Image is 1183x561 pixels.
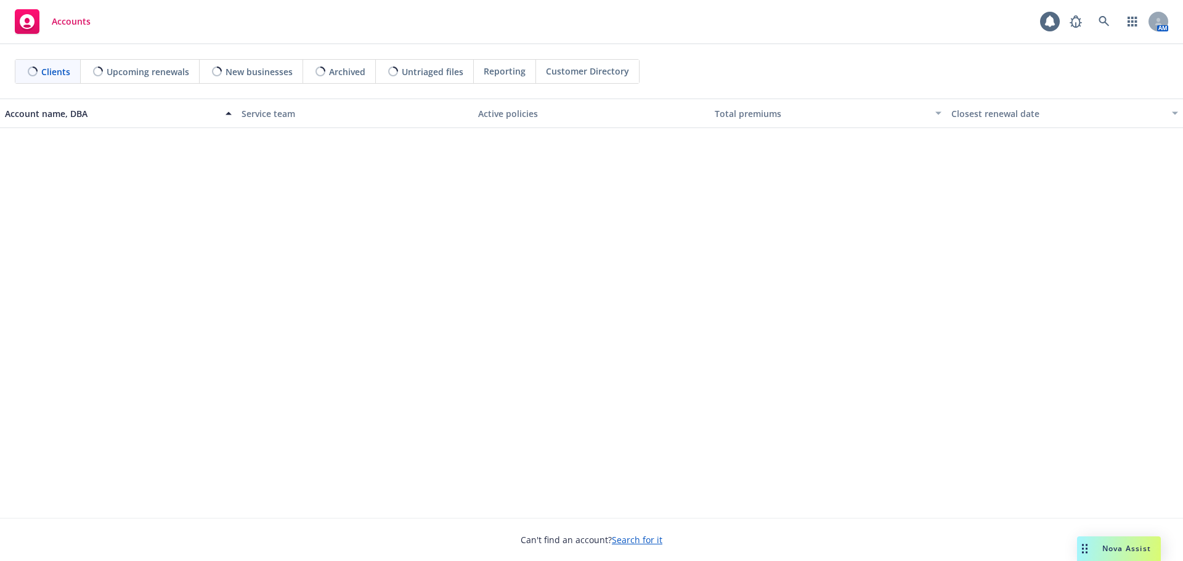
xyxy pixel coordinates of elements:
[10,4,96,39] a: Accounts
[1077,536,1092,561] div: Drag to move
[329,65,365,78] span: Archived
[478,107,705,120] div: Active policies
[484,65,526,78] span: Reporting
[226,65,293,78] span: New businesses
[402,65,463,78] span: Untriaged files
[946,99,1183,128] button: Closest renewal date
[1102,543,1151,554] span: Nova Assist
[5,107,218,120] div: Account name, DBA
[41,65,70,78] span: Clients
[951,107,1165,120] div: Closest renewal date
[715,107,928,120] div: Total premiums
[242,107,468,120] div: Service team
[1092,9,1116,34] a: Search
[521,533,662,546] span: Can't find an account?
[612,534,662,546] a: Search for it
[1120,9,1145,34] a: Switch app
[546,65,629,78] span: Customer Directory
[710,99,946,128] button: Total premiums
[1077,536,1161,561] button: Nova Assist
[237,99,473,128] button: Service team
[473,99,710,128] button: Active policies
[52,17,91,26] span: Accounts
[1063,9,1088,34] a: Report a Bug
[107,65,189,78] span: Upcoming renewals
